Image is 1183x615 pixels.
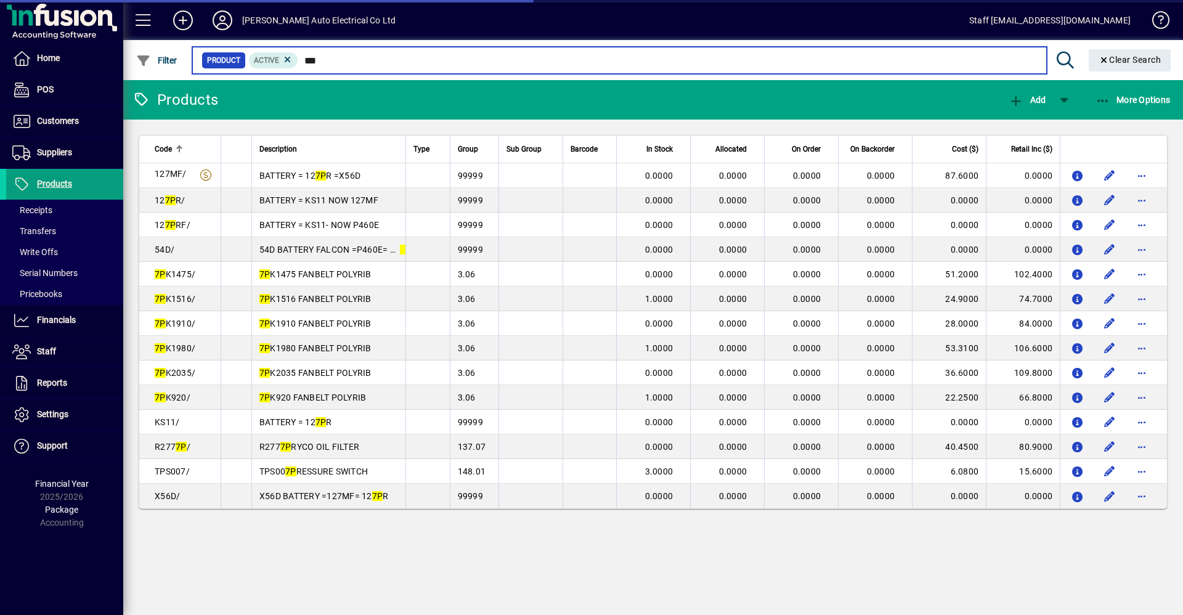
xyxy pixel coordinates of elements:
span: Settings [37,409,68,419]
span: TPS007/ [155,466,190,476]
span: 0.0000 [645,245,673,255]
em: 7P [155,294,166,304]
span: K1475/ [155,269,195,279]
span: 0.0000 [867,393,895,402]
span: 0.0000 [793,269,821,279]
span: 0.0000 [793,294,821,304]
span: K1910/ [155,319,195,328]
em: 7P [155,269,166,279]
button: More options [1132,289,1152,309]
button: Edit [1100,486,1120,506]
div: Description [259,142,398,156]
span: TPS00 RESSURE SWITCH [259,466,368,476]
em: 7P [259,393,270,402]
span: Allocated [715,142,747,156]
mat-chip: Activation Status: Active [249,52,298,68]
button: Edit [1100,338,1120,358]
span: 0.0000 [719,491,747,501]
td: 0.0000 [986,237,1060,262]
td: 109.8000 [986,360,1060,385]
span: 137.07 [458,442,486,452]
span: Support [37,441,68,450]
span: Sub Group [506,142,542,156]
button: Add [1006,89,1049,111]
em: 7P [155,343,166,353]
span: 54D BATTERY FALCON =P460E= 12 RF [259,245,421,255]
span: 0.0000 [867,269,895,279]
td: 0.0000 [912,213,986,237]
span: 0.0000 [793,466,821,476]
span: Active [254,56,279,65]
div: [PERSON_NAME] Auto Electrical Co Ltd [242,10,396,30]
div: Type [413,142,442,156]
span: 3.06 [458,294,476,304]
span: 0.0000 [867,491,895,501]
td: 15.6000 [986,459,1060,484]
em: 7P [259,269,270,279]
div: Staff [EMAIL_ADDRESS][DOMAIN_NAME] [969,10,1131,30]
a: Serial Numbers [6,263,123,283]
span: Financial Year [35,479,89,489]
span: 3.06 [458,319,476,328]
span: R277 RYCO OIL FILTER [259,442,359,452]
span: BATTERY = 12 R =X56D [259,171,360,181]
span: 3.06 [458,343,476,353]
em: 7P [372,491,383,501]
span: 0.0000 [793,245,821,255]
div: Products [132,90,218,110]
em: 7P [315,417,327,427]
button: Edit [1100,190,1120,210]
td: 106.6000 [986,336,1060,360]
span: 0.0000 [793,343,821,353]
span: 1.0000 [645,294,673,304]
span: R277 / [155,442,190,452]
span: KS11/ [155,417,179,427]
td: 0.0000 [912,484,986,508]
span: 0.0000 [645,319,673,328]
td: 0.0000 [912,410,986,434]
span: K1516 FANBELT POLYRIB [259,294,372,304]
span: K1980/ [155,343,195,353]
a: Settings [6,399,123,430]
span: More Options [1096,95,1171,105]
span: Product [207,54,240,67]
span: 0.0000 [719,442,747,452]
span: 0.0000 [793,220,821,230]
a: Receipts [6,200,123,221]
button: Edit [1100,240,1120,259]
td: 51.2000 [912,262,986,287]
span: 0.0000 [645,195,673,205]
span: 1.0000 [645,393,673,402]
a: Suppliers [6,137,123,168]
span: 3.06 [458,368,476,378]
span: 3.06 [458,269,476,279]
span: Receipts [12,205,52,215]
span: Retail Inc ($) [1011,142,1052,156]
td: 22.2500 [912,385,986,410]
span: Suppliers [37,147,72,157]
span: On Backorder [850,142,895,156]
span: 0.0000 [867,294,895,304]
button: More options [1132,215,1152,235]
button: More options [1132,240,1152,259]
span: X56D BATTERY =127MF= 12 R [259,491,389,501]
em: 7P [155,368,166,378]
span: K1475 FANBELT POLYRIB [259,269,372,279]
span: In Stock [646,142,673,156]
span: 3.0000 [645,466,673,476]
button: More options [1132,264,1152,284]
td: 53.3100 [912,336,986,360]
span: K2035 FANBELT POLYRIB [259,368,372,378]
a: Pricebooks [6,283,123,304]
a: POS [6,75,123,105]
span: Products [37,179,72,189]
a: Transfers [6,221,123,242]
a: Support [6,431,123,462]
span: Code [155,142,172,156]
span: 0.0000 [867,319,895,328]
span: BATTERY = 12 R [259,417,332,427]
a: Reports [6,368,123,399]
span: K1516/ [155,294,195,304]
span: 99999 [458,491,483,501]
span: Serial Numbers [12,268,78,278]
